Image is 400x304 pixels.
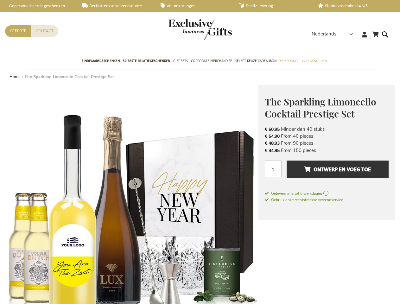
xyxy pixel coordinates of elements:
span: Per Budget [280,58,299,64]
a: Volumkortingen [161,3,229,9]
li: Minder dan 40 stuks [265,126,389,133]
a: store logo [168,19,200,40]
span: Nederlands [312,30,336,38]
span: Select Keuze Cadeaubon [235,58,276,64]
span: Ontwerp en voeg toe [304,164,371,174]
li: From 40 pieces [265,133,389,140]
a: Snelle levering [239,3,308,9]
span: The Sparkling Limoncello Cocktail Prestige Set [265,95,376,120]
span: Eindejaarsgeschenken [82,58,120,64]
a: Gepersonaliseerde geschenken [3,3,72,9]
span: 50 beste relatiegeschenken [123,58,170,64]
strong: The Sparkling Limoncello Cocktail Prestige Set [24,74,114,80]
a: Rechtstreekse verzendservice [82,3,151,9]
input: Aantal [265,161,282,177]
span: Corporate Merchandise [191,58,232,64]
a: Offerte [5,25,31,37]
span: € 54,90 [265,133,280,139]
li: From 150 pieces [265,147,389,154]
button: Ontwerp en voeg toe [287,161,389,178]
li: From 90 pieces [265,140,389,147]
span: Gift Sets [173,58,188,64]
img: Exclusive Business gifts logo [168,19,232,40]
span: € 44,95 [265,148,280,154]
span: Gebruik onze rechtstreekse verzendservice [265,197,343,202]
a: Contact [31,25,58,37]
span: Gelegenheden [302,58,327,64]
span: € 60,95 [265,126,280,132]
div: Nederlands [312,30,357,38]
span: € 48,93 [265,140,280,146]
a: Home [10,74,21,80]
a: Klanttevredenheid 4,6/5 [318,3,387,9]
a: Gebruik onze rechtstreekse verzendservice [265,196,343,203]
a: Geleverd in 3 tot 6 werkdagen [265,191,389,196]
